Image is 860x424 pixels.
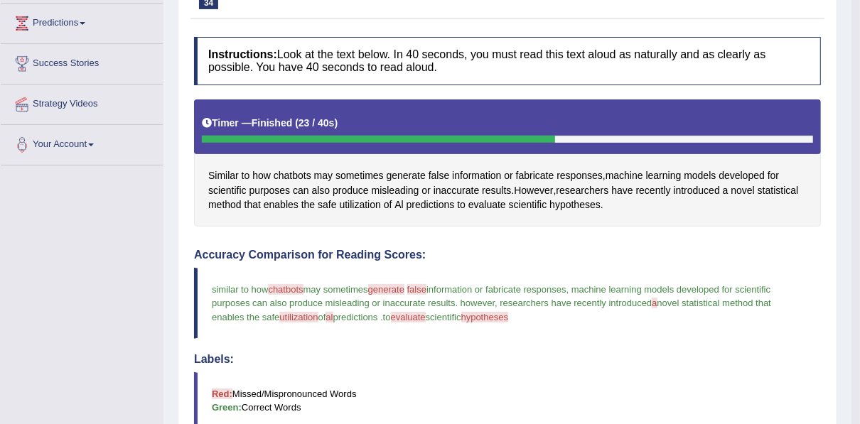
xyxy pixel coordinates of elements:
span: Click to see word definition [636,183,671,198]
span: false [407,284,426,295]
span: novel statistical method that enables the safe [212,298,774,322]
span: chatbots [268,284,303,295]
span: Click to see word definition [264,197,299,212]
h4: Labels: [194,353,821,366]
span: Click to see word definition [429,168,450,183]
span: Click to see word definition [208,197,242,212]
span: Click to see word definition [384,197,392,212]
span: Click to see word definition [457,197,466,212]
span: Click to see word definition [684,168,716,183]
span: Click to see word definition [723,183,729,198]
span: Click to see word definition [372,183,419,198]
span: Click to see word definition [407,197,455,212]
span: . [380,312,383,322]
a: Success Stories [1,44,163,80]
span: Click to see word definition [434,183,480,198]
span: evaluate [391,312,426,322]
span: Click to see word definition [674,183,720,198]
b: 23 / 40s [299,117,335,129]
b: Red: [212,388,232,399]
span: Click to see word definition [514,183,553,198]
span: Click to see word definition [394,197,403,212]
span: information or fabricate responses, machine learning models developed for scientific purposes can... [212,284,773,308]
span: Click to see word definition [606,168,643,183]
h5: Timer — [202,118,338,129]
span: similar to how [212,284,268,295]
b: Finished [252,117,293,129]
span: Click to see word definition [293,183,309,198]
span: al [326,312,333,322]
span: Click to see word definition [208,168,239,183]
span: Click to see word definition [758,183,799,198]
h4: Accuracy Comparison for Reading Scores: [194,249,821,261]
span: Click to see word definition [768,168,779,183]
span: Click to see word definition [208,183,247,198]
span: Click to see word definition [387,168,426,183]
span: Click to see word definition [482,183,511,198]
span: Click to see word definition [312,183,330,198]
span: Click to see word definition [244,197,261,212]
span: to [383,312,391,322]
span: Click to see word definition [421,183,430,198]
span: Click to see word definition [719,168,765,183]
span: predictions [333,312,378,322]
h4: Look at the text below. In 40 seconds, you must read this text aloud as naturally and as clearly ... [194,37,821,85]
span: Click to see word definition [318,197,336,212]
b: Instructions: [208,48,277,60]
span: Click to see word definition [557,168,603,183]
span: Click to see word definition [504,168,512,183]
span: Click to see word definition [557,183,609,198]
span: Click to see word definition [452,168,501,183]
span: Click to see word definition [549,197,601,212]
div: , . , . [194,99,821,227]
span: Click to see word definition [731,183,754,198]
span: scientific [426,312,461,322]
span: Click to see word definition [242,168,250,183]
span: generate [368,284,404,295]
span: Click to see word definition [335,168,384,183]
a: Strategy Videos [1,85,163,120]
span: Click to see word definition [509,197,547,212]
span: Click to see word definition [274,168,311,183]
span: a [652,298,657,308]
span: Click to see word definition [314,168,333,183]
span: Click to see word definition [516,168,554,183]
span: Click to see word definition [252,168,271,183]
a: Predictions [1,4,163,39]
span: may sometimes [303,284,368,295]
span: Click to see word definition [611,183,633,198]
a: Your Account [1,125,163,161]
b: ( [295,117,299,129]
span: Click to see word definition [249,183,291,198]
span: Click to see word definition [340,197,381,212]
span: hypotheses [461,312,509,322]
span: Click to see word definition [333,183,369,198]
span: Click to see word definition [468,197,506,212]
b: ) [335,117,338,129]
span: utilization [279,312,318,322]
span: Click to see word definition [646,168,682,183]
span: Click to see word definition [301,197,315,212]
b: Green: [212,402,242,413]
span: of [318,312,326,322]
